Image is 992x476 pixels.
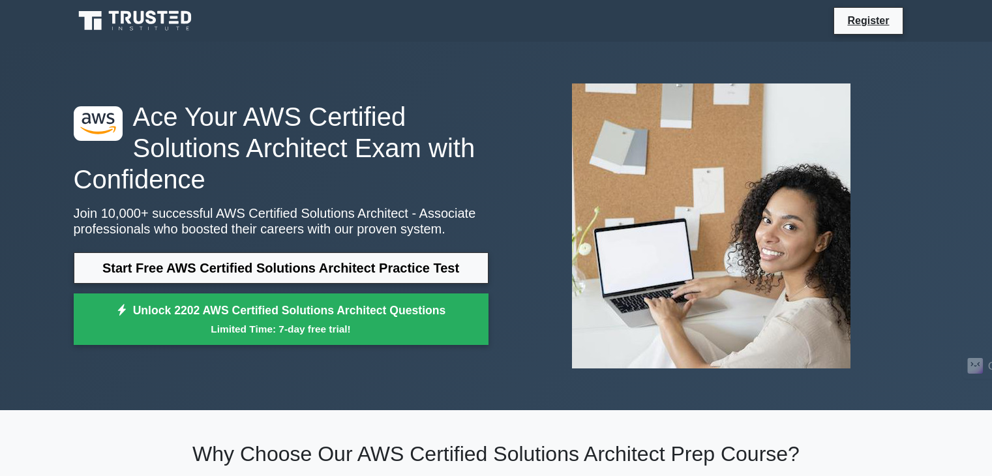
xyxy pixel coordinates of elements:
p: Join 10,000+ successful AWS Certified Solutions Architect - Associate professionals who boosted t... [74,205,488,237]
h1: Ace Your AWS Certified Solutions Architect Exam with Confidence [74,101,488,195]
a: Register [839,12,897,29]
small: Limited Time: 7-day free trial! [90,321,472,336]
h2: Why Choose Our AWS Certified Solutions Architect Prep Course? [74,441,919,466]
a: Start Free AWS Certified Solutions Architect Practice Test [74,252,488,284]
a: Unlock 2202 AWS Certified Solutions Architect QuestionsLimited Time: 7-day free trial! [74,293,488,346]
